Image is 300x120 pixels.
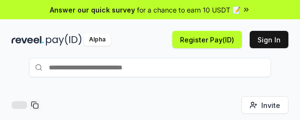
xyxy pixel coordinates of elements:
span: Answer our quick survey [50,5,135,15]
div: Alpha [84,34,111,46]
button: Invite [241,96,288,114]
img: reveel_dark [12,34,44,46]
button: Sign In [250,31,288,48]
span: for a chance to earn 10 USDT 📝 [137,5,240,15]
span: Invite [261,100,280,110]
img: pay_id [46,34,82,46]
button: Register Pay(ID) [172,31,242,48]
